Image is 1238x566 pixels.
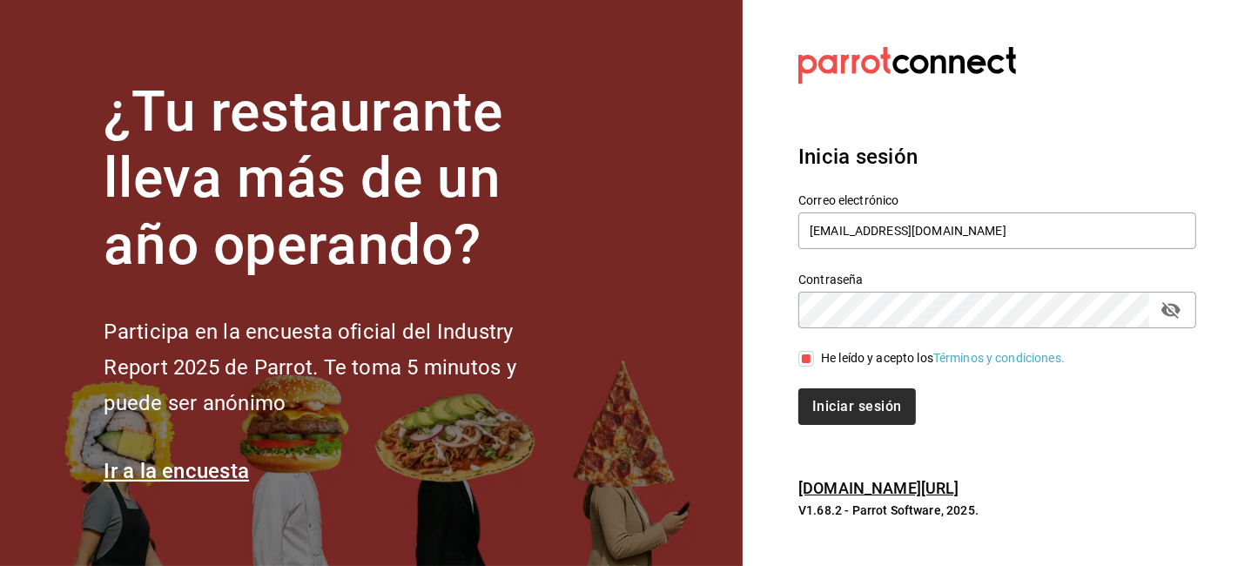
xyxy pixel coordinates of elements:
[798,479,959,497] a: [DOMAIN_NAME][URL]
[798,502,1196,519] p: V1.68.2 - Parrot Software, 2025.
[1156,295,1186,325] button: passwordField
[798,212,1196,249] input: Ingresa tu correo electrónico
[798,273,1196,286] label: Contraseña
[933,351,1065,365] a: Términos y condiciones.
[798,141,1196,172] h3: Inicia sesión
[104,79,574,280] h1: ¿Tu restaurante lleva más de un año operando?
[104,314,574,421] h2: Participa en la encuesta oficial del Industry Report 2025 de Parrot. Te toma 5 minutos y puede se...
[821,349,1065,367] div: He leído y acepto los
[798,194,1196,206] label: Correo electrónico
[798,388,915,425] button: Iniciar sesión
[104,459,249,483] a: Ir a la encuesta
